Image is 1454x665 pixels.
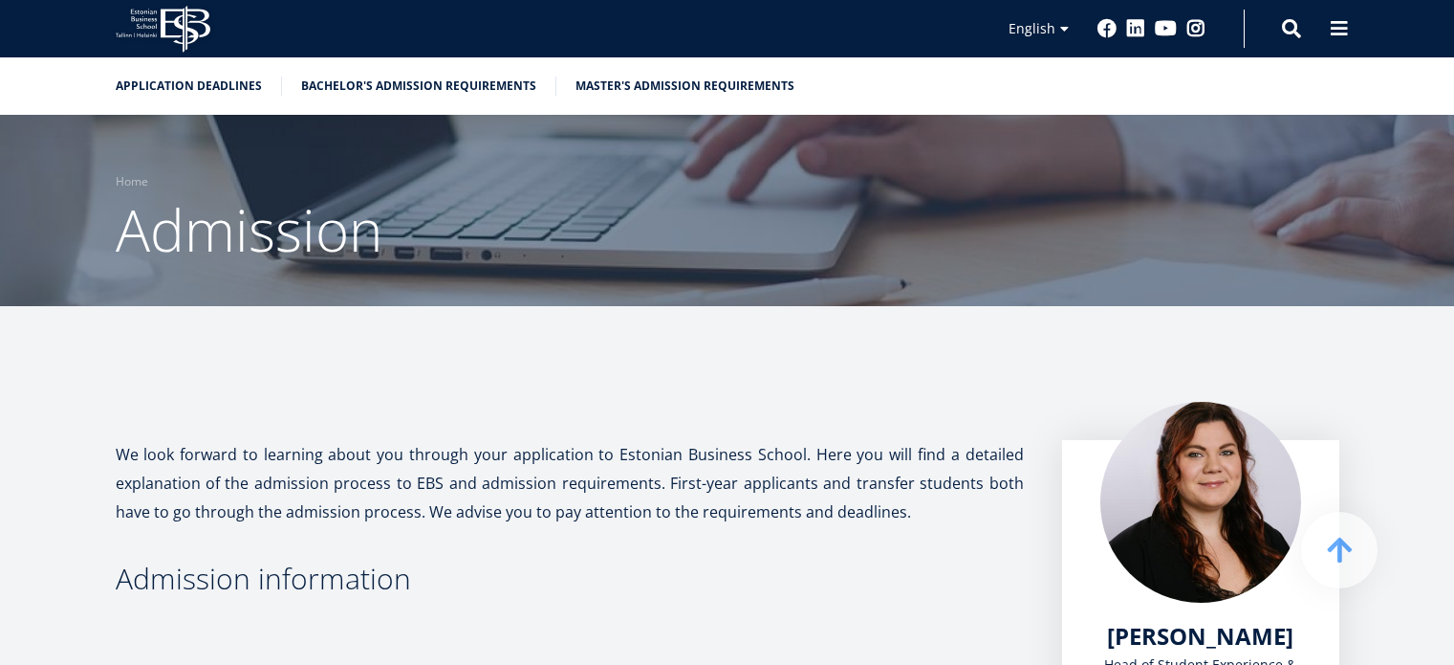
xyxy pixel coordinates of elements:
[116,565,1024,593] h3: Admission information
[1186,19,1205,38] a: Instagram
[1107,620,1293,652] span: [PERSON_NAME]
[1100,402,1301,603] img: liina reimann
[301,77,536,96] a: Bachelor's admission requirements
[1107,622,1293,651] a: [PERSON_NAME]
[575,77,794,96] a: Master's admission requirements
[1097,19,1117,38] a: Facebook
[1155,19,1177,38] a: Youtube
[1126,19,1145,38] a: Linkedin
[116,190,382,269] span: Admission
[116,440,1024,526] p: We look forward to learning about you through your application to Estonian Business School. Here ...
[116,172,148,191] a: Home
[116,77,262,96] a: Application deadlines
